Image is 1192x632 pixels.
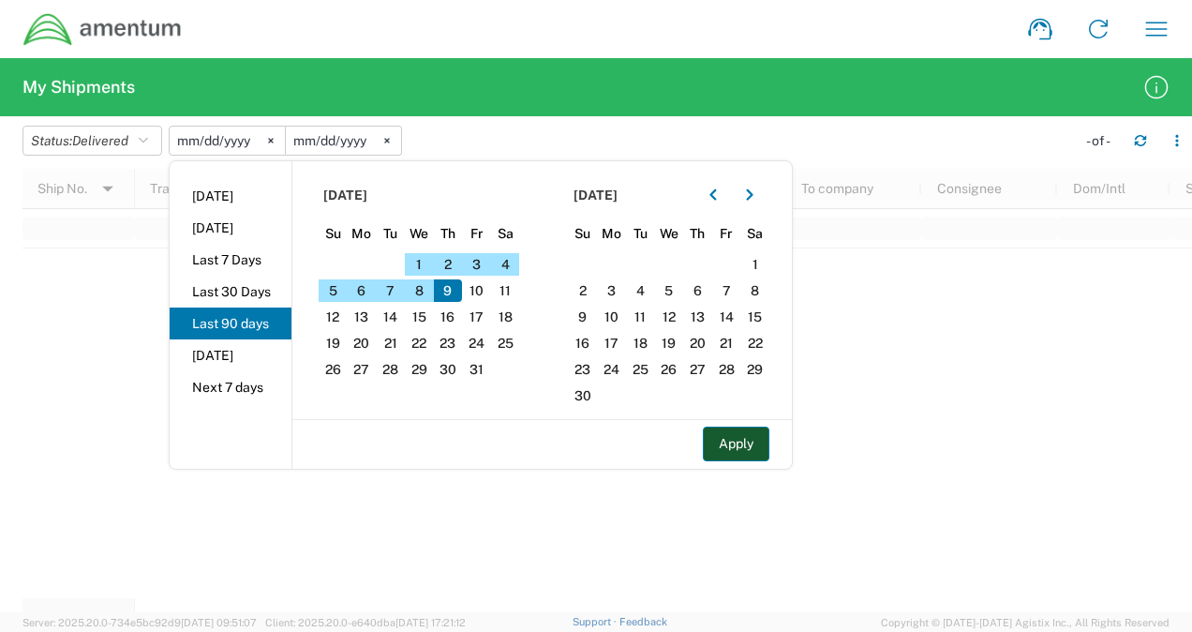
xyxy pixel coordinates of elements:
span: 22 [740,332,769,354]
span: 16 [569,332,598,354]
span: Mo [348,225,377,242]
span: 26 [319,358,348,381]
span: Tu [626,225,655,242]
span: 25 [626,358,655,381]
span: 25 [491,332,520,354]
button: Apply [703,427,769,461]
span: 20 [683,332,712,354]
span: 10 [462,279,491,302]
span: Delivered [72,133,128,148]
span: 17 [462,306,491,328]
span: 5 [654,279,683,302]
span: 21 [712,332,741,354]
span: 24 [597,358,626,381]
span: 11 [626,306,655,328]
span: Client: 2025.20.0-e640dba [265,617,466,628]
span: Th [683,225,712,242]
span: 20 [348,332,377,354]
span: 15 [740,306,769,328]
span: 8 [405,279,434,302]
input: Not set [286,127,401,155]
span: 13 [348,306,377,328]
span: Server: 2025.20.0-734e5bc92d9 [22,617,257,628]
span: 6 [683,279,712,302]
span: 1 [405,253,434,276]
span: 3 [597,279,626,302]
span: 1 [740,253,769,276]
span: 23 [569,358,598,381]
span: 29 [405,358,434,381]
img: dyncorp [22,12,183,47]
span: 18 [626,332,655,354]
span: 9 [434,279,463,302]
a: Feedback [619,616,667,627]
span: 24 [462,332,491,354]
span: 13 [683,306,712,328]
span: 31 [462,358,491,381]
input: Not set [170,127,285,155]
li: [DATE] [170,339,291,371]
span: [DATE] 17:21:12 [395,617,466,628]
a: Support [573,616,619,627]
span: Th [434,225,463,242]
span: 4 [626,279,655,302]
span: Fr [462,225,491,242]
span: 7 [376,279,405,302]
span: Su [569,225,598,242]
span: [DATE] 09:51:07 [181,617,257,628]
span: 11 [491,279,520,302]
span: 16 [434,306,463,328]
span: Sa [491,225,520,242]
span: Mo [597,225,626,242]
span: We [405,225,434,242]
li: Last 30 Days [170,276,291,308]
span: [DATE] [574,187,618,203]
span: 30 [569,384,598,407]
span: 4 [491,253,520,276]
li: [DATE] [170,180,291,212]
span: 28 [712,358,741,381]
span: 17 [597,332,626,354]
span: 28 [376,358,405,381]
span: 29 [740,358,769,381]
span: 19 [319,332,348,354]
span: 26 [654,358,683,381]
span: 3 [462,253,491,276]
span: 27 [683,358,712,381]
span: 10 [597,306,626,328]
span: We [654,225,683,242]
li: [DATE] [170,212,291,244]
h2: My Shipments [22,76,135,98]
span: 27 [348,358,377,381]
span: 19 [654,332,683,354]
span: Su [319,225,348,242]
span: 12 [319,306,348,328]
span: 2 [434,253,463,276]
span: Copyright © [DATE]-[DATE] Agistix Inc., All Rights Reserved [881,614,1170,631]
span: Sa [740,225,769,242]
span: 8 [740,279,769,302]
span: 30 [434,358,463,381]
span: Tu [376,225,405,242]
span: 21 [376,332,405,354]
li: Next 7 days [170,371,291,403]
span: 15 [405,306,434,328]
span: 18 [491,306,520,328]
span: 6 [348,279,377,302]
span: 22 [405,332,434,354]
button: Status:Delivered [22,126,162,156]
div: - of - [1086,132,1119,149]
span: 5 [319,279,348,302]
span: Fr [712,225,741,242]
span: 23 [434,332,463,354]
span: 14 [376,306,405,328]
span: 9 [569,306,598,328]
li: Last 7 Days [170,244,291,276]
span: 14 [712,306,741,328]
span: 7 [712,279,741,302]
li: Last 90 days [170,308,291,339]
span: [DATE] [323,187,367,203]
span: 2 [569,279,598,302]
span: 12 [654,306,683,328]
